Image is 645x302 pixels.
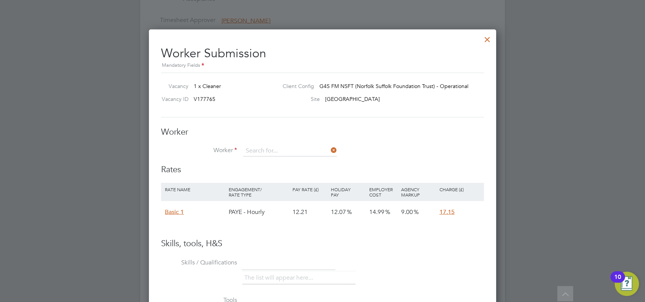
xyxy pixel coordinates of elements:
span: 14.99 [369,208,384,215]
label: Site [277,96,320,102]
input: Search for... [243,145,337,156]
button: Open Resource Center, 10 new notifications [615,272,639,296]
div: Mandatory Fields [161,61,484,69]
span: V177765 [194,96,215,102]
div: Rate Name [163,182,227,195]
div: Charge (£) [438,182,482,195]
span: [GEOGRAPHIC_DATA] [325,96,380,102]
div: PAYE - Hourly [227,201,291,223]
div: 12.21 [291,201,329,223]
span: 1 x Cleaner [194,83,221,90]
h2: Worker Submission [161,40,484,70]
label: Client Config [277,83,314,90]
span: 12.07 [331,208,346,215]
div: Holiday Pay [329,182,367,201]
label: Vacancy ID [158,96,188,102]
span: Basic 1 [165,208,184,215]
h3: Rates [161,164,484,175]
div: Pay Rate (£) [291,182,329,195]
div: Employer Cost [367,182,399,201]
label: Vacancy [158,83,188,90]
span: 17.15 [439,208,455,215]
label: Skills / Qualifications [161,258,237,266]
li: The list will appear here... [244,272,316,283]
span: G4S FM NSFT (Norfolk Suffolk Foundation Trust) - Operational [319,83,468,90]
li: y [PERSON_NAME] (KENA01082025) [243,156,385,166]
div: Agency Markup [399,182,438,201]
div: 10 [614,277,621,287]
b: [PERSON_NAME] [247,158,291,164]
h3: Worker [161,126,484,137]
div: Engagement/ Rate Type [227,182,291,201]
li: + Add new [243,166,385,176]
label: Worker [161,146,237,154]
h3: Skills, tools, H&S [161,238,484,249]
span: 9.00 [401,208,413,215]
